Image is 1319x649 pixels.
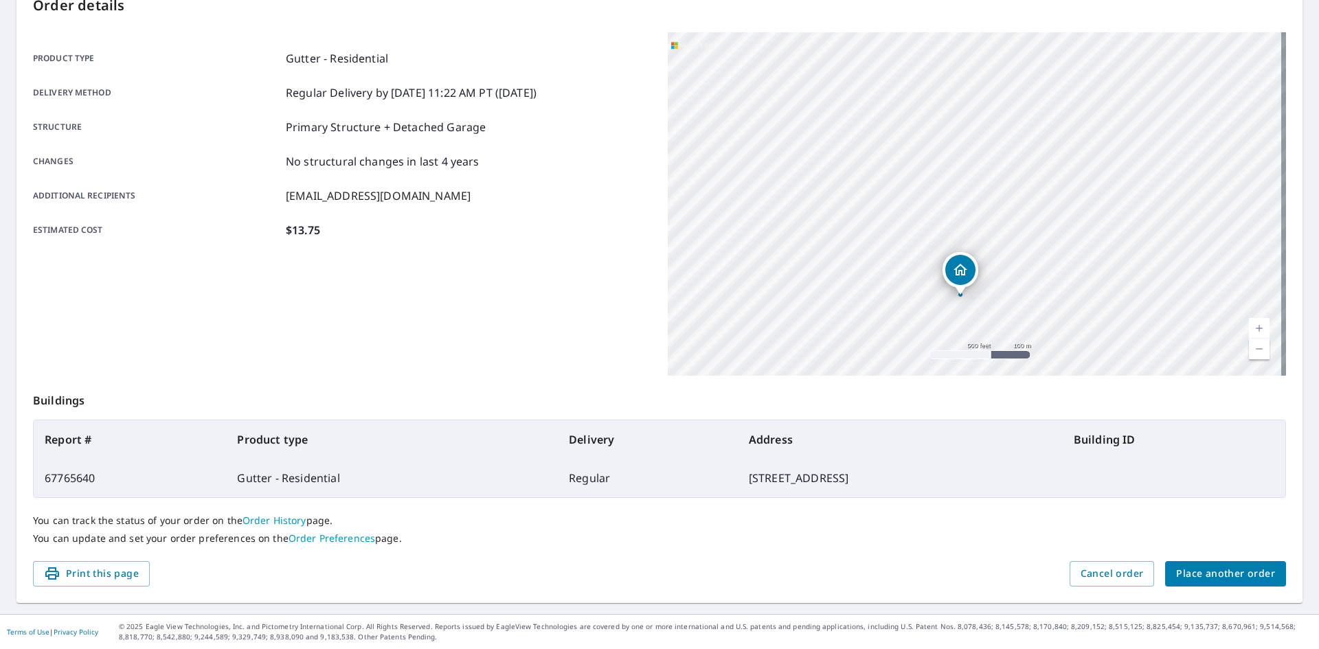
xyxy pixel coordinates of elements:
[738,459,1063,497] td: [STREET_ADDRESS]
[1063,420,1285,459] th: Building ID
[33,187,280,204] p: Additional recipients
[1081,565,1144,582] span: Cancel order
[1249,339,1270,359] a: Current Level 16, Zoom Out
[286,153,480,170] p: No structural changes in last 4 years
[286,187,471,204] p: [EMAIL_ADDRESS][DOMAIN_NAME]
[7,627,49,637] a: Terms of Use
[33,84,280,101] p: Delivery method
[286,119,486,135] p: Primary Structure + Detached Garage
[226,420,558,459] th: Product type
[33,153,280,170] p: Changes
[7,628,98,636] p: |
[1176,565,1275,582] span: Place another order
[34,420,226,459] th: Report #
[286,50,388,67] p: Gutter - Residential
[243,514,306,527] a: Order History
[558,420,738,459] th: Delivery
[33,50,280,67] p: Product type
[33,376,1286,420] p: Buildings
[44,565,139,582] span: Print this page
[1070,561,1155,587] button: Cancel order
[738,420,1063,459] th: Address
[34,459,226,497] td: 67765640
[119,622,1312,642] p: © 2025 Eagle View Technologies, Inc. and Pictometry International Corp. All Rights Reserved. Repo...
[943,252,978,295] div: Dropped pin, building 1, Residential property, 97 Indian Rd Buffalo, NY 14227
[1249,318,1270,339] a: Current Level 16, Zoom In
[33,514,1286,527] p: You can track the status of your order on the page.
[558,459,738,497] td: Regular
[1165,561,1286,587] button: Place another order
[33,561,150,587] button: Print this page
[54,627,98,637] a: Privacy Policy
[286,84,537,101] p: Regular Delivery by [DATE] 11:22 AM PT ([DATE])
[33,119,280,135] p: Structure
[226,459,558,497] td: Gutter - Residential
[33,532,1286,545] p: You can update and set your order preferences on the page.
[286,222,320,238] p: $13.75
[33,222,280,238] p: Estimated cost
[289,532,375,545] a: Order Preferences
